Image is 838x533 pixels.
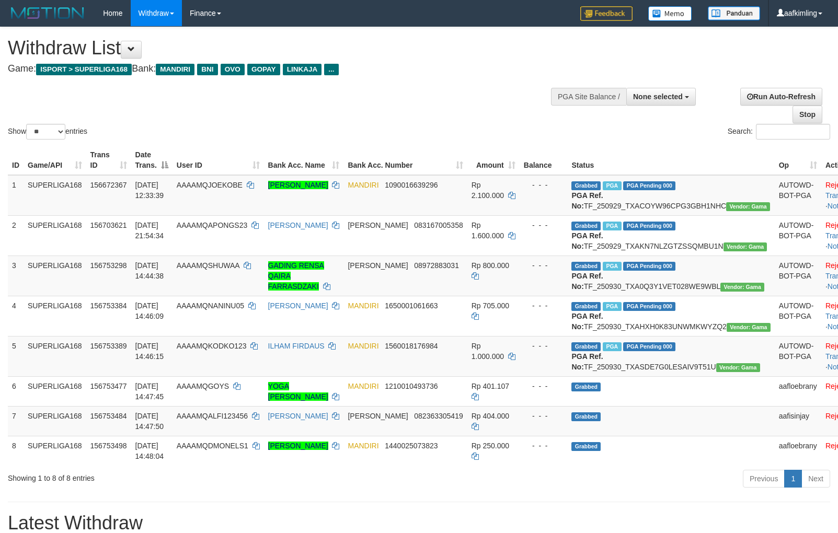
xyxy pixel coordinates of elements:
[135,221,164,240] span: [DATE] 21:54:34
[324,64,338,75] span: ...
[775,215,821,256] td: AUTOWD-BOT-PGA
[472,442,509,450] span: Rp 250.000
[86,145,131,175] th: Trans ID: activate to sort column ascending
[567,296,774,336] td: TF_250930_TXAHXH0K83UNWMKWYZQ2
[90,181,127,189] span: 156672367
[385,442,438,450] span: Copy 1440025073823 to clipboard
[571,442,601,451] span: Grabbed
[8,469,341,483] div: Showing 1 to 8 of 8 entries
[135,442,164,460] span: [DATE] 14:48:04
[24,336,86,376] td: SUPERLIGA168
[264,145,344,175] th: Bank Acc. Name: activate to sort column ascending
[268,261,324,291] a: GADING RENSA QAIRA FARRASDZAKI
[571,342,601,351] span: Grabbed
[24,145,86,175] th: Game/API: activate to sort column ascending
[135,261,164,280] span: [DATE] 14:44:38
[24,175,86,216] td: SUPERLIGA168
[348,261,408,270] span: [PERSON_NAME]
[24,256,86,296] td: SUPERLIGA168
[524,341,564,351] div: - - -
[623,302,675,311] span: PGA Pending
[173,145,264,175] th: User ID: activate to sort column ascending
[524,441,564,451] div: - - -
[571,262,601,271] span: Grabbed
[24,376,86,406] td: SUPERLIGA168
[221,64,245,75] span: OVO
[414,412,463,420] span: Copy 082363305419 to clipboard
[8,5,87,21] img: MOTION_logo.png
[131,145,173,175] th: Date Trans.: activate to sort column descending
[8,256,24,296] td: 3
[801,470,830,488] a: Next
[472,181,504,200] span: Rp 2.100.000
[775,406,821,436] td: aafisinjay
[472,342,504,361] span: Rp 1.000.000
[743,470,785,488] a: Previous
[268,181,328,189] a: [PERSON_NAME]
[740,88,822,106] a: Run Auto-Refresh
[268,382,328,401] a: YOGA [PERSON_NAME]
[567,145,774,175] th: Status
[520,145,568,175] th: Balance
[24,296,86,336] td: SUPERLIGA168
[385,181,438,189] span: Copy 1090016639296 to clipboard
[8,296,24,336] td: 4
[472,261,509,270] span: Rp 800.000
[571,352,603,371] b: PGA Ref. No:
[8,406,24,436] td: 7
[348,382,378,390] span: MANDIRI
[24,215,86,256] td: SUPERLIGA168
[567,175,774,216] td: TF_250929_TXACOYW96CPG3GBH1NHC
[571,272,603,291] b: PGA Ref. No:
[8,336,24,376] td: 5
[135,181,164,200] span: [DATE] 12:33:39
[633,92,683,101] span: None selected
[623,342,675,351] span: PGA Pending
[567,256,774,296] td: TF_250930_TXA0Q3Y1VET028WE9WBL
[580,6,633,21] img: Feedback.jpg
[571,222,601,230] span: Grabbed
[90,442,127,450] span: 156753498
[756,124,830,140] input: Search:
[156,64,194,75] span: MANDIRI
[385,382,438,390] span: Copy 1210010493736 to clipboard
[571,231,603,250] b: PGA Ref. No:
[90,382,127,390] span: 156753477
[775,145,821,175] th: Op: activate to sort column ascending
[8,124,87,140] label: Show entries
[571,181,601,190] span: Grabbed
[623,222,675,230] span: PGA Pending
[268,221,328,229] a: [PERSON_NAME]
[135,412,164,431] span: [DATE] 14:47:50
[343,145,467,175] th: Bank Acc. Number: activate to sort column ascending
[603,342,621,351] span: Marked by aafsengchandara
[524,381,564,391] div: - - -
[177,261,239,270] span: AAAAMQSHUWAA
[708,6,760,20] img: panduan.png
[385,342,438,350] span: Copy 1560018176984 to clipboard
[603,222,621,230] span: Marked by aafchhiseyha
[775,175,821,216] td: AUTOWD-BOT-PGA
[626,88,696,106] button: None selected
[177,342,247,350] span: AAAAMQKODKO123
[8,376,24,406] td: 6
[571,302,601,311] span: Grabbed
[177,442,248,450] span: AAAAMQDMONELS1
[567,215,774,256] td: TF_250929_TXAKN7NLZGTZSSQMBU1N
[648,6,692,21] img: Button%20Memo.svg
[135,342,164,361] span: [DATE] 14:46:15
[177,412,248,420] span: AAAAMQALFI123456
[177,181,243,189] span: AAAAMQJOEKOBE
[348,442,378,450] span: MANDIRI
[524,300,564,311] div: - - -
[385,302,438,310] span: Copy 1650001061663 to clipboard
[472,302,509,310] span: Rp 705.000
[524,260,564,271] div: - - -
[135,382,164,401] span: [DATE] 14:47:45
[36,64,132,75] span: ISPORT > SUPERLIGA168
[90,261,127,270] span: 156753298
[348,302,378,310] span: MANDIRI
[197,64,217,75] span: BNI
[8,64,548,74] h4: Game: Bank:
[551,88,626,106] div: PGA Site Balance /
